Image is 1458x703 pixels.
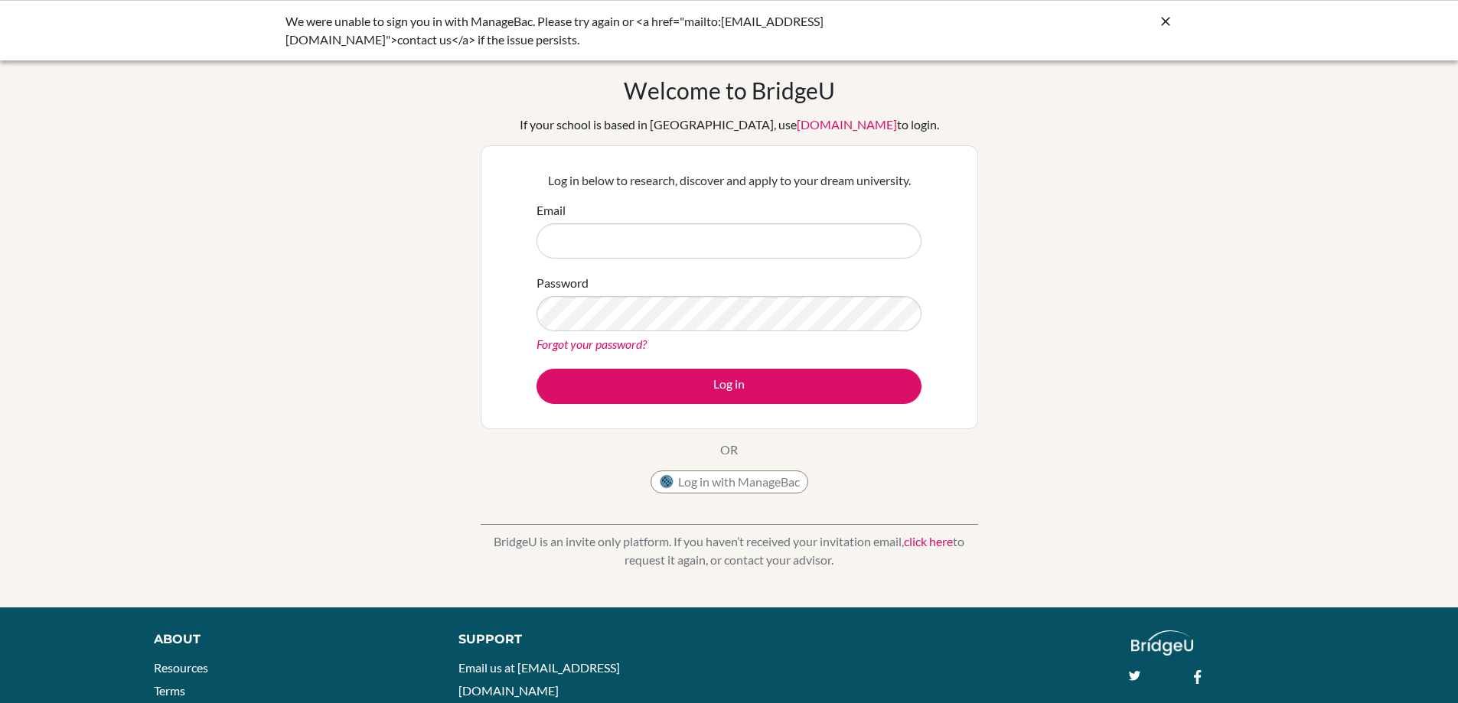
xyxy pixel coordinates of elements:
a: Forgot your password? [537,337,647,351]
p: OR [720,441,738,459]
label: Password [537,274,589,292]
a: Terms [154,683,185,698]
h1: Welcome to BridgeU [624,76,835,104]
div: About [154,630,424,649]
label: Email [537,201,566,220]
div: Support [458,630,711,649]
img: logo_white@2x-f4f0deed5e89b7ecb1c2cc34c3e3d731f90f0f143d5ea2071677605dd97b5244.png [1131,630,1193,656]
a: Resources [154,660,208,675]
a: click here [904,534,953,548]
button: Log in [537,369,921,404]
div: If your school is based in [GEOGRAPHIC_DATA], use to login. [520,116,939,134]
div: We were unable to sign you in with ManageBac. Please try again or <a href="mailto:[EMAIL_ADDRESS]... [285,12,944,49]
p: BridgeU is an invite only platform. If you haven’t received your invitation email, to request it ... [481,532,978,569]
p: Log in below to research, discover and apply to your dream university. [537,171,921,190]
button: Log in with ManageBac [651,470,808,493]
a: [DOMAIN_NAME] [797,117,897,132]
a: Email us at [EMAIL_ADDRESS][DOMAIN_NAME] [458,660,620,698]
